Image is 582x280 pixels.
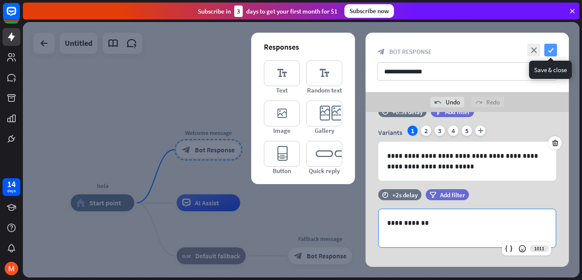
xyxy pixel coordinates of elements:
[377,48,385,56] i: block_bot_response
[392,191,418,199] div: +2s delay
[527,44,540,56] i: close
[234,6,243,17] div: 3
[475,126,485,136] i: plus
[3,178,20,196] a: 14 days
[382,192,388,198] i: time
[440,191,465,199] span: Add filter
[544,44,557,56] i: check
[471,97,504,107] div: Redo
[7,188,16,194] div: days
[475,99,482,106] i: redo
[435,126,445,136] div: 3
[407,126,418,136] div: 1
[378,128,402,137] span: Variants
[430,97,464,107] div: Undo
[430,192,436,198] i: filter
[7,3,32,29] button: Open LiveChat chat widget
[7,180,16,188] div: 14
[344,4,394,18] div: Subscribe now
[198,6,338,17] div: Subscribe in days to get your first month for $1
[448,126,458,136] div: 4
[462,126,472,136] div: 5
[389,48,432,56] span: Bot Response
[421,126,431,136] div: 2
[435,99,441,106] i: undo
